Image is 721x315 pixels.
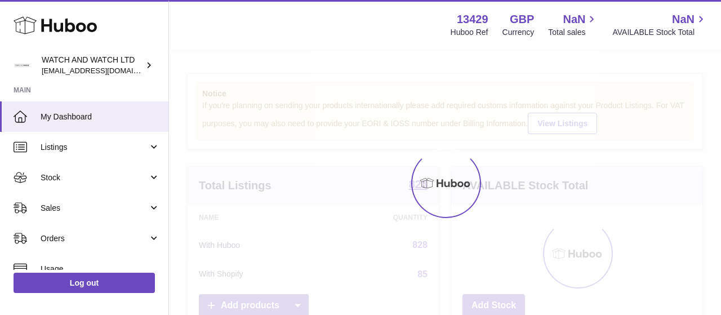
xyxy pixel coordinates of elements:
a: NaN AVAILABLE Stock Total [612,12,707,38]
span: My Dashboard [41,112,160,122]
span: NaN [672,12,695,27]
span: Total sales [548,27,598,38]
img: internalAdmin-13429@internal.huboo.com [14,57,30,74]
a: NaN Total sales [548,12,598,38]
span: AVAILABLE Stock Total [612,27,707,38]
span: Listings [41,142,148,153]
span: Usage [41,264,160,274]
span: Orders [41,233,148,244]
strong: 13429 [457,12,488,27]
div: Currency [502,27,535,38]
strong: GBP [510,12,534,27]
span: Sales [41,203,148,214]
div: WATCH AND WATCH LTD [42,55,143,76]
div: Huboo Ref [451,27,488,38]
span: Stock [41,172,148,183]
a: Log out [14,273,155,293]
span: [EMAIL_ADDRESS][DOMAIN_NAME] [42,66,166,75]
span: NaN [563,12,585,27]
